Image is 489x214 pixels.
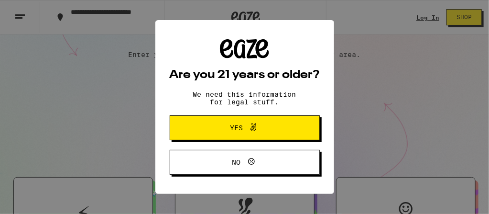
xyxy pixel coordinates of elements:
span: Yes [230,124,243,131]
button: Yes [170,115,320,140]
span: No [232,159,241,166]
button: No [170,150,320,175]
span: Hi. Need any help? [19,7,82,14]
p: We need this information for legal stuff. [185,90,304,106]
h2: Are you 21 years or older? [170,69,320,81]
